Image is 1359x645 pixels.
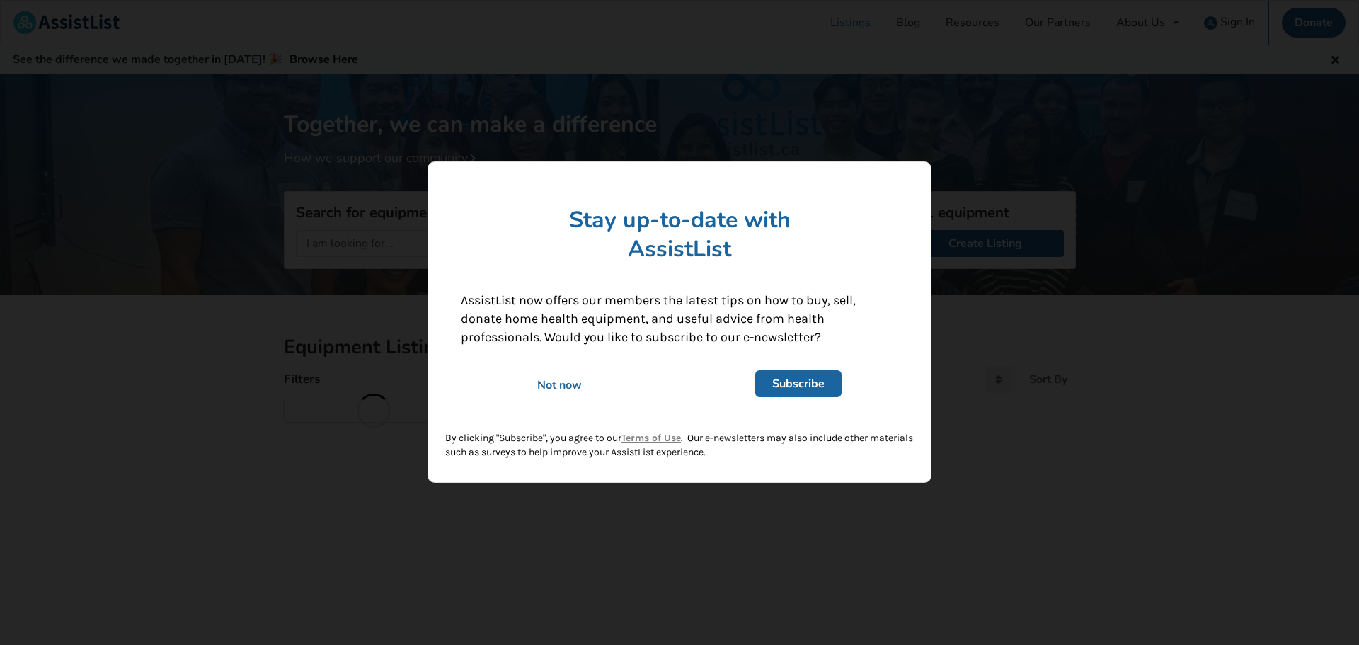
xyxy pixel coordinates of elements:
a: Terms of Use [621,433,681,445]
div: Not now [451,378,668,394]
p: AssistList now offers our members the latest tips on how to buy, sell, donate home health equipme... [440,292,919,347]
a: Subscribe [755,371,842,398]
p: By clicking "Subscribe", you agree to our . Our e-newsletters may also include other materials su... [440,432,919,472]
h1: Stay up-to-date with AssistList [440,205,919,263]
